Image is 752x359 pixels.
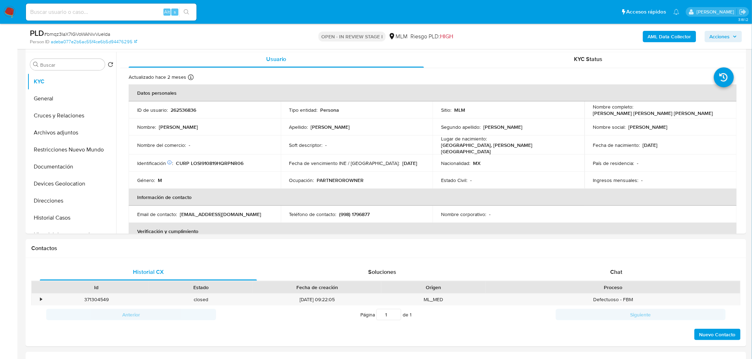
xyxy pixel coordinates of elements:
[410,33,453,40] span: Riesgo PLD:
[49,284,144,291] div: Id
[641,177,643,183] p: -
[410,311,412,318] span: 1
[137,124,156,130] p: Nombre :
[388,33,408,40] div: MLM
[403,160,418,166] p: [DATE]
[289,177,314,183] p: Ocupación :
[643,142,658,148] p: [DATE]
[253,294,381,305] div: [DATE] 09:22:05
[27,192,116,209] button: Direcciones
[137,160,173,166] p: Identificación :
[311,124,350,130] p: [PERSON_NAME]
[441,107,451,113] p: Sitio :
[26,7,197,17] input: Buscar usuario o caso...
[27,124,116,141] button: Archivos adjuntos
[129,74,186,81] p: Actualizado hace 2 meses
[556,309,726,320] button: Siguiente
[27,73,116,90] button: KYC
[491,284,735,291] div: Proceso
[486,294,740,305] div: Defectuoso - FBM
[381,294,486,305] div: ML_MED
[454,107,465,113] p: MLM
[470,177,472,183] p: -
[738,17,748,22] span: 3.161.2
[705,31,742,42] button: Acciones
[164,9,170,15] span: Alt
[473,160,480,166] p: MX
[317,177,364,183] p: PARTNEROROWNER
[27,226,116,243] button: Historial de conversaciones
[189,142,190,148] p: -
[673,9,680,15] a: Notificaciones
[694,329,741,340] button: Nuevo Contacto
[441,136,487,142] p: Lugar de nacimiento :
[441,177,467,183] p: Estado Civil :
[339,211,370,217] p: (998) 1796877
[321,107,339,113] p: Persona
[27,175,116,192] button: Devices Geolocation
[699,330,736,339] span: Nuevo Contacto
[179,7,194,17] button: search-icon
[51,39,137,45] a: adeba077e2b6ac55f4ce6b5d94476295
[441,124,480,130] p: Segundo apellido :
[149,294,253,305] div: closed
[180,211,261,217] p: [EMAIL_ADDRESS][DOMAIN_NAME]
[137,142,186,148] p: Nombre del comercio :
[289,124,308,130] p: Apellido :
[648,31,691,42] b: AML Data Collector
[289,142,323,148] p: Soft descriptor :
[171,107,196,113] p: 262536836
[27,158,116,175] button: Documentación
[154,284,248,291] div: Estado
[739,8,747,16] a: Salir
[33,62,39,67] button: Buscar
[31,245,741,252] h1: Contactos
[710,31,730,42] span: Acciones
[611,268,623,276] span: Chat
[593,110,713,116] p: [PERSON_NAME] [PERSON_NAME] [PERSON_NAME]
[133,268,164,276] span: Historial CX
[40,62,102,68] input: Buscar
[483,124,522,130] p: [PERSON_NAME]
[326,142,327,148] p: -
[643,31,696,42] button: AML Data Collector
[30,39,49,45] b: Person ID
[593,104,634,110] p: Nombre completo :
[289,107,318,113] p: Tipo entidad :
[108,62,113,70] button: Volver al orden por defecto
[574,55,603,63] span: KYC Status
[440,32,453,40] span: HIGH
[441,142,573,155] p: [GEOGRAPHIC_DATA], [PERSON_NAME][GEOGRAPHIC_DATA]
[441,160,470,166] p: Nacionalidad :
[137,211,177,217] p: Email de contacto :
[44,294,149,305] div: 371304549
[137,177,155,183] p: Género :
[360,309,412,320] span: Página de
[174,9,176,15] span: s
[44,31,110,38] span: # bmqz3IaX7IGVoWANivVueIda
[158,177,162,183] p: M
[593,142,640,148] p: Fecha de nacimiento :
[27,90,116,107] button: General
[176,160,243,166] p: CURP LOSI910819HQRPNR06
[129,223,737,240] th: Verificación y cumplimiento
[697,9,737,15] p: fernando.ftapiamartinez@mercadolibre.com.mx
[593,124,626,130] p: Nombre social :
[289,160,400,166] p: Fecha de vencimiento INE / [GEOGRAPHIC_DATA] :
[289,211,337,217] p: Teléfono de contacto :
[27,209,116,226] button: Historial Casos
[369,268,397,276] span: Soluciones
[27,107,116,124] button: Cruces y Relaciones
[40,296,42,303] div: •
[489,211,490,217] p: -
[137,107,168,113] p: ID de usuario :
[258,284,376,291] div: Fecha de creación
[129,189,737,206] th: Información de contacto
[386,284,481,291] div: Origen
[593,177,639,183] p: Ingresos mensuales :
[159,124,198,130] p: [PERSON_NAME]
[627,8,666,16] span: Accesos rápidos
[129,84,737,101] th: Datos personales
[318,32,386,42] p: OPEN - IN REVIEW STAGE I
[441,211,486,217] p: Nombre corporativo :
